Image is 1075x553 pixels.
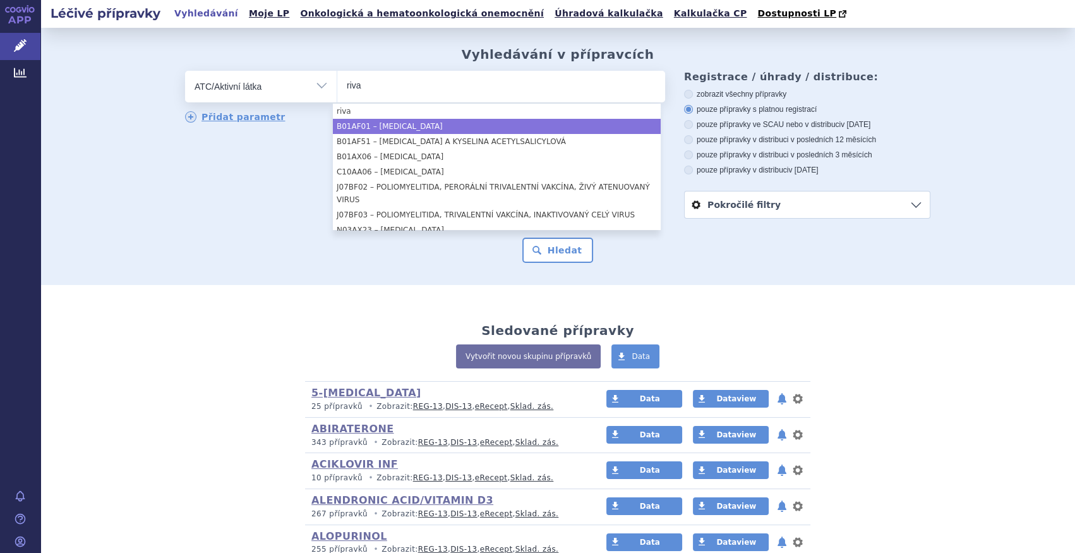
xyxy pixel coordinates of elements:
span: Dataview [716,394,756,403]
a: Dataview [693,390,769,408]
a: Moje LP [245,5,293,22]
a: Dataview [693,497,769,515]
span: v [DATE] [841,120,870,129]
a: Dataview [693,461,769,479]
a: Dataview [693,533,769,551]
a: Sklad. zás. [510,402,554,411]
button: nastavení [791,499,804,514]
a: Onkologická a hematoonkologická onemocnění [296,5,548,22]
i: • [365,401,376,412]
a: Vytvořit novou skupinu přípravků [456,344,601,368]
li: B01AF51 – [MEDICAL_DATA] A KYSELINA ACETYLSALICYLOVÁ [333,134,661,149]
li: riva [333,104,661,119]
a: eRecept [475,473,508,482]
a: REG-13 [418,438,448,447]
p: Zobrazit: , , , [311,473,582,483]
a: eRecept [480,438,513,447]
span: 25 přípravků [311,402,363,411]
label: zobrazit všechny přípravky [684,89,930,99]
p: Zobrazit: , , , [311,437,582,448]
button: nastavení [791,427,804,442]
li: B01AF01 – [MEDICAL_DATA] [333,119,661,134]
li: C10AA06 – [MEDICAL_DATA] [333,164,661,179]
a: Data [606,390,682,408]
a: REG-13 [418,509,448,518]
a: Kalkulačka CP [670,5,751,22]
button: nastavení [791,391,804,406]
span: Dataview [716,430,756,439]
a: Data [606,497,682,515]
a: ACIKLOVIR INF [311,458,398,470]
label: pouze přípravky v distribuci v posledních 12 měsících [684,135,930,145]
h2: Sledované přípravky [481,323,634,338]
label: pouze přípravky s platnou registrací [684,104,930,114]
a: DIS-13 [450,509,477,518]
span: Data [640,466,660,475]
a: Vyhledávání [171,5,242,22]
a: DIS-13 [450,438,477,447]
h3: Registrace / úhrady / distribuce: [684,71,930,83]
a: REG-13 [413,473,443,482]
a: eRecept [480,509,513,518]
a: 5-[MEDICAL_DATA] [311,387,421,399]
button: nastavení [791,535,804,550]
li: B01AX06 – [MEDICAL_DATA] [333,149,661,164]
span: Dataview [716,466,756,475]
span: v [DATE] [788,166,818,174]
span: Data [632,352,650,361]
button: notifikace [776,499,788,514]
i: • [370,509,381,520]
span: 343 přípravků [311,438,368,447]
a: DIS-13 [445,473,472,482]
button: notifikace [776,535,788,550]
a: DIS-13 [445,402,472,411]
a: Data [606,461,682,479]
label: pouze přípravky v distribuci v posledních 3 měsících [684,150,930,160]
a: eRecept [475,402,508,411]
p: Zobrazit: , , , [311,401,582,412]
label: pouze přípravky v distribuci [684,165,930,175]
i: • [370,437,381,448]
button: nastavení [791,463,804,478]
a: Sklad. zás. [515,438,559,447]
h2: Léčivé přípravky [40,4,171,22]
span: Data [640,538,660,547]
a: Úhradová kalkulačka [551,5,667,22]
a: Data [606,426,682,444]
a: ALENDRONIC ACID/VITAMIN D3 [311,494,493,506]
a: Pokročilé filtry [685,191,930,218]
span: Data [640,502,660,511]
a: Data [611,344,659,368]
span: Data [640,430,660,439]
li: J07BF02 – POLIOMYELITIDA, PERORÁLNÍ TRIVALENTNÍ VAKCÍNA, ŽIVÝ ATENUOVANÝ VIRUS [333,179,661,207]
button: notifikace [776,427,788,442]
li: J07BF03 – POLIOMYELITIDA, TRIVALENTNÍ VAKCÍNA, INAKTIVOVANÝ CELÝ VIRUS [333,207,661,222]
li: N03AX23 – [MEDICAL_DATA] [333,222,661,238]
h2: Vyhledávání v přípravcích [462,47,654,62]
span: Data [640,394,660,403]
a: Sklad. zás. [515,509,559,518]
label: pouze přípravky ve SCAU nebo v distribuci [684,119,930,130]
button: notifikace [776,391,788,406]
span: Dataview [716,538,756,547]
p: Zobrazit: , , , [311,509,582,520]
span: 10 přípravků [311,473,363,482]
span: Dataview [716,502,756,511]
a: Data [606,533,682,551]
a: Přidat parametr [185,111,285,123]
i: • [365,473,376,483]
button: Hledat [522,238,594,263]
span: Dostupnosti LP [757,8,836,18]
a: Dataview [693,426,769,444]
span: 267 přípravků [311,509,368,518]
a: ABIRATERONE [311,423,393,435]
a: REG-13 [413,402,443,411]
button: notifikace [776,463,788,478]
a: ALOPURINOL [311,530,387,542]
a: Dostupnosti LP [754,5,853,23]
a: Sklad. zás. [510,473,554,482]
